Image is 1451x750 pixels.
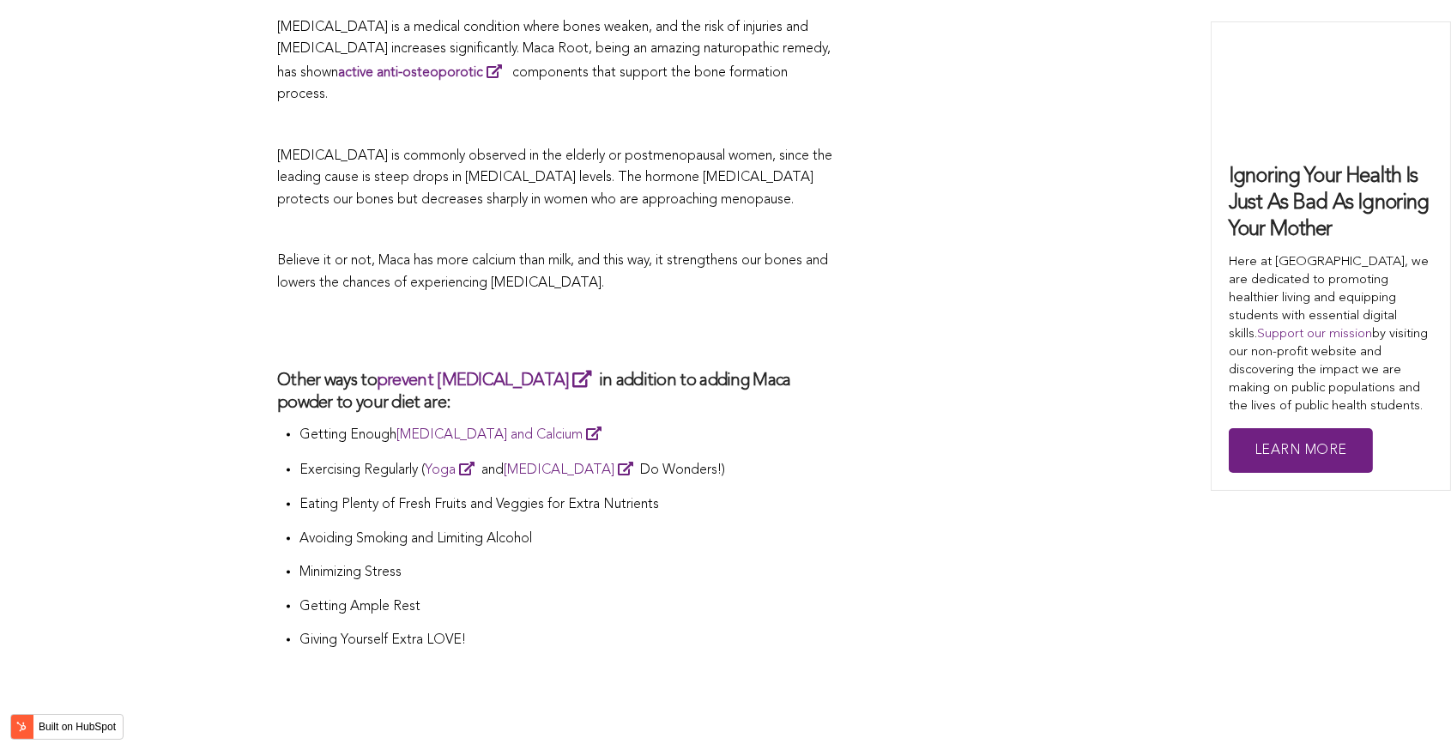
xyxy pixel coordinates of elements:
span: [MEDICAL_DATA] is a medical condition where bones weaken, and the risk of injuries and [MEDICAL_D... [277,21,831,102]
p: Exercising Regularly ( and Do Wonders!) [299,458,835,482]
a: [MEDICAL_DATA] [504,463,640,477]
a: Yoga [425,463,481,477]
p: Minimizing Stress [299,562,835,584]
iframe: Chat Widget [1365,668,1451,750]
p: Getting Ample Rest [299,596,835,619]
a: Learn More [1229,428,1373,474]
label: Built on HubSpot [32,716,123,738]
a: prevent [MEDICAL_DATA] [377,372,599,390]
span: Believe it or not, Maca has more calcium than milk, and this way, it strengthens our bones and lo... [277,254,828,290]
a: [MEDICAL_DATA] and Calcium [396,428,608,442]
button: Built on HubSpot [10,714,124,740]
p: Eating Plenty of Fresh Fruits and Veggies for Extra Nutrients [299,494,835,517]
a: active anti-osteoporotic [338,66,509,80]
p: Giving Yourself Extra LOVE! [299,630,835,652]
span: [MEDICAL_DATA] is commonly observed in the elderly or postmenopausal women, since the leading cau... [277,149,832,207]
p: Avoiding Smoking and Limiting Alcohol [299,529,835,551]
img: HubSpot sprocket logo [11,717,32,737]
p: Getting Enough [299,423,835,447]
h3: Other ways to in addition to adding Maca powder to your diet are: [277,368,835,414]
